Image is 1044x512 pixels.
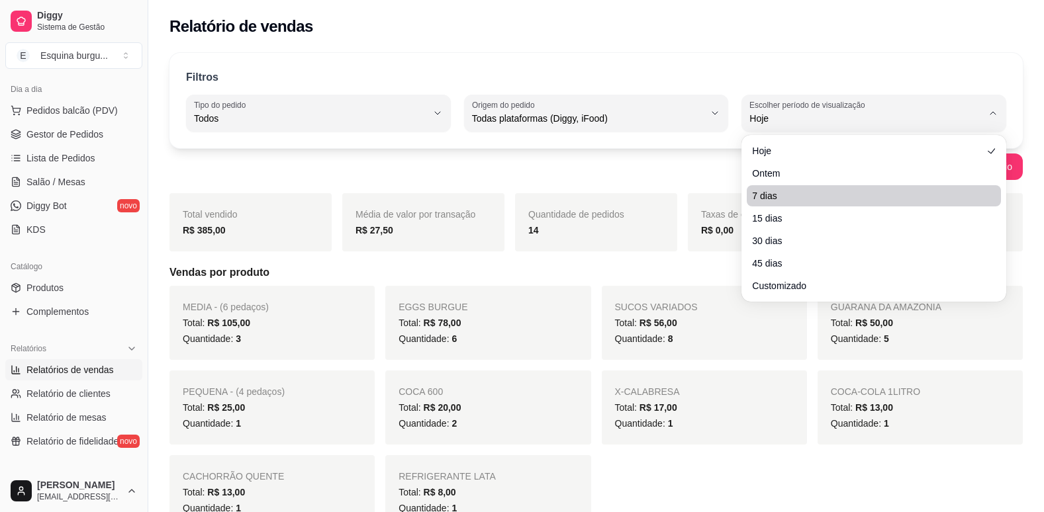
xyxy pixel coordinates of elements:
span: Produtos [26,281,64,294]
span: Quantidade: [183,418,241,429]
button: Select a team [5,42,142,69]
span: Pedidos balcão (PDV) [26,104,118,117]
strong: R$ 0,00 [701,225,734,235]
h5: Vendas por produto [169,265,1023,280]
span: Todas plataformas (Diggy, iFood) [472,112,705,125]
span: Salão / Mesas [26,175,85,189]
div: Dia a dia [5,79,142,100]
h2: Relatório de vendas [169,16,313,37]
span: 2 [451,418,457,429]
span: MEDIA - (6 pedaços) [183,302,269,312]
span: Total: [183,402,245,413]
span: R$ 13,00 [855,402,893,413]
span: Média de valor por transação [356,209,475,220]
span: 5 [884,333,889,344]
span: Total: [399,402,461,413]
span: KDS [26,223,46,236]
span: 1 [236,418,241,429]
span: R$ 25,00 [207,402,245,413]
span: 15 dias [752,212,982,225]
span: R$ 78,00 [424,318,461,328]
p: Filtros [186,69,218,85]
span: Customizado [752,279,982,292]
span: PEQUENA - (4 pedaços) [183,386,285,397]
span: Quantidade: [615,418,673,429]
span: Quantidade de pedidos [528,209,624,220]
span: Total: [183,318,250,328]
span: Taxas de entrega [701,209,772,220]
span: Quantidade: [183,333,241,344]
strong: 14 [528,225,539,235]
span: Ontem [752,167,982,180]
span: Relatório de clientes [26,387,111,400]
span: Total: [615,318,677,328]
span: [PERSON_NAME] [37,480,121,491]
span: R$ 8,00 [424,487,456,497]
span: Quantidade: [399,333,457,344]
span: Lista de Pedidos [26,151,95,165]
span: Diggy Bot [26,199,67,212]
span: 6 [451,333,457,344]
span: R$ 50,00 [855,318,893,328]
span: R$ 17,00 [640,402,677,413]
span: COCA 600 [399,386,443,397]
span: R$ 13,00 [207,487,245,497]
span: 1 [668,418,673,429]
span: Total vendido [183,209,238,220]
span: Quantidade: [831,418,889,429]
div: Esquina burgu ... [40,49,108,62]
span: Total: [183,487,245,497]
span: E [17,49,30,62]
span: Todos [194,112,427,125]
span: R$ 20,00 [424,402,461,413]
span: Total: [831,402,893,413]
strong: R$ 27,50 [356,225,393,235]
label: Escolher período de visualização [749,99,869,110]
span: COCA-COLA 1LITRO [831,386,920,397]
span: 7 dias [752,189,982,202]
span: Hoje [752,144,982,157]
span: Relatórios de vendas [26,363,114,376]
label: Origem do pedido [472,99,539,110]
span: GUARANA DA AMAZONIA [831,302,941,312]
span: Diggy [37,10,137,22]
label: Tipo do pedido [194,99,250,110]
span: Gestor de Pedidos [26,128,103,141]
strong: R$ 385,00 [183,225,226,235]
span: CACHORRÃO QUENTE [183,471,284,482]
span: 30 dias [752,234,982,247]
span: Hoje [749,112,982,125]
span: Complementos [26,305,89,318]
span: Sistema de Gestão [37,22,137,32]
span: 8 [668,333,673,344]
span: R$ 56,00 [640,318,677,328]
span: Relatório de mesas [26,411,107,424]
span: R$ 105,00 [207,318,250,328]
span: Quantidade: [399,418,457,429]
span: 3 [236,333,241,344]
div: Catálogo [5,256,142,277]
span: EGGS BURGUE [399,302,467,312]
span: Relatórios [11,343,46,354]
span: Total: [615,402,677,413]
span: [EMAIL_ADDRESS][DOMAIN_NAME] [37,491,121,502]
span: REFRIGERANTE LATA [399,471,496,482]
span: 45 dias [752,257,982,270]
span: 1 [884,418,889,429]
span: Total: [399,318,461,328]
span: Quantidade: [615,333,673,344]
span: Quantidade: [831,333,889,344]
span: SUCOS VARIADOS [615,302,698,312]
span: Relatório de fidelidade [26,435,119,448]
span: X-CALABRESA [615,386,680,397]
span: Total: [399,487,455,497]
div: Gerenciar [5,468,142,489]
span: Total: [831,318,893,328]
